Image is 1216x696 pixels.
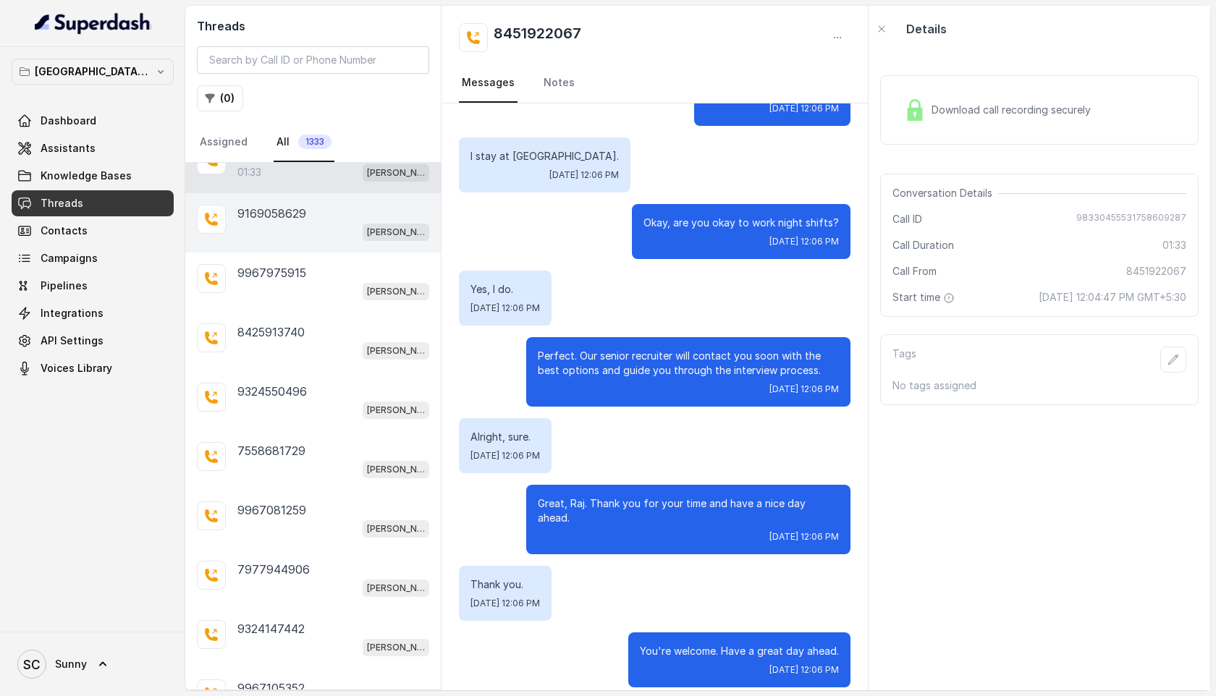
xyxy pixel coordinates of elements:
p: Details [906,20,947,38]
p: [PERSON_NAME] Mumbai Conviction HR Outbound Assistant [367,225,425,239]
p: 01:33 [237,165,261,179]
a: Threads [12,190,174,216]
span: Start time [892,290,958,305]
a: Messages [459,64,518,103]
span: 98330455531758609287 [1076,212,1186,226]
span: Call Duration [892,238,954,252]
p: [PERSON_NAME] Mumbai Conviction HR Outbound Assistant [367,166,425,180]
p: Perfect. Our senior recruiter will contact you soon with the best options and guide you through t... [538,349,839,378]
nav: Tabs [459,64,850,103]
span: Knowledge Bases [41,169,132,183]
a: API Settings [12,328,174,354]
p: 9967975915 [237,264,306,281]
a: Pipelines [12,273,174,299]
span: 8451922067 [1126,264,1186,279]
a: Assigned [197,123,250,162]
p: [PERSON_NAME] Mumbai Conviction HR Outbound Assistant [367,462,425,477]
span: [DATE] 12:06 PM [470,598,540,609]
span: [DATE] 12:06 PM [470,450,540,462]
span: [DATE] 12:04:47 PM GMT+5:30 [1039,290,1186,305]
p: [PERSON_NAME] Mumbai Conviction HR Outbound Assistant [367,344,425,358]
span: [DATE] 12:06 PM [769,236,839,247]
nav: Tabs [197,123,429,162]
span: Download call recording securely [932,103,1097,117]
span: 01:33 [1162,238,1186,252]
span: [DATE] 12:06 PM [470,302,540,314]
span: [DATE] 12:06 PM [769,664,839,676]
span: Pipelines [41,279,88,293]
span: [DATE] 12:06 PM [769,383,839,395]
a: Knowledge Bases [12,163,174,189]
a: Dashboard [12,108,174,134]
p: No tags assigned [892,378,1186,393]
a: Voices Library [12,355,174,381]
a: Assistants [12,135,174,161]
p: Tags [892,347,916,373]
p: Alright, sure. [470,430,540,444]
p: 7558681729 [237,442,305,459]
p: Thank you. [470,577,540,592]
a: All1333 [274,123,334,162]
p: [PERSON_NAME] Mumbai Conviction HR Outbound Assistant [367,403,425,417]
a: Contacts [12,218,174,244]
p: You're welcome. Have a great day ahead. [640,644,839,658]
span: [DATE] 12:06 PM [769,103,839,114]
p: 8425913740 [237,323,305,341]
p: 7977944906 [237,561,310,578]
p: Yes, I do. [470,282,540,297]
p: [PERSON_NAME] Mumbai Conviction HR Outbound Assistant [367,284,425,299]
input: Search by Call ID or Phone Number [197,46,429,74]
span: [DATE] 12:06 PM [769,531,839,543]
span: Integrations [41,306,104,321]
p: 9169058629 [237,205,306,222]
span: Dashboard [41,114,96,128]
p: 9324550496 [237,383,307,400]
p: [PERSON_NAME] Mumbai Conviction HR Outbound Assistant [367,522,425,536]
a: Notes [541,64,578,103]
p: 9967081259 [237,501,306,519]
p: [GEOGRAPHIC_DATA] - [GEOGRAPHIC_DATA] - [GEOGRAPHIC_DATA] [35,63,151,80]
button: [GEOGRAPHIC_DATA] - [GEOGRAPHIC_DATA] - [GEOGRAPHIC_DATA] [12,59,174,85]
span: Conversation Details [892,186,998,200]
p: [PERSON_NAME] Mumbai Conviction HR Outbound Assistant [367,640,425,655]
p: Okay, are you okay to work night shifts? [643,216,839,230]
a: Campaigns [12,245,174,271]
button: (0) [197,85,243,111]
a: Integrations [12,300,174,326]
span: Call From [892,264,937,279]
p: 9324147442 [237,620,305,637]
text: SC [23,657,41,672]
span: API Settings [41,334,104,348]
p: [PERSON_NAME] Mumbai Conviction HR Outbound Assistant [367,581,425,595]
span: Campaigns [41,251,98,266]
span: [DATE] 12:06 PM [549,169,619,181]
img: Lock Icon [904,99,926,121]
span: Voices Library [41,361,112,375]
p: Great, Raj. Thank you for your time and have a nice day ahead. [538,496,839,525]
span: Sunny [55,657,87,671]
span: Contacts [41,224,88,238]
h2: Threads [197,17,429,35]
h2: 8451922067 [494,23,581,52]
img: light.svg [35,12,151,35]
span: Threads [41,196,83,211]
span: Assistants [41,141,96,156]
span: 1333 [298,135,332,149]
p: I stay at [GEOGRAPHIC_DATA]. [470,149,619,164]
span: Call ID [892,212,922,226]
a: Sunny [12,644,174,684]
